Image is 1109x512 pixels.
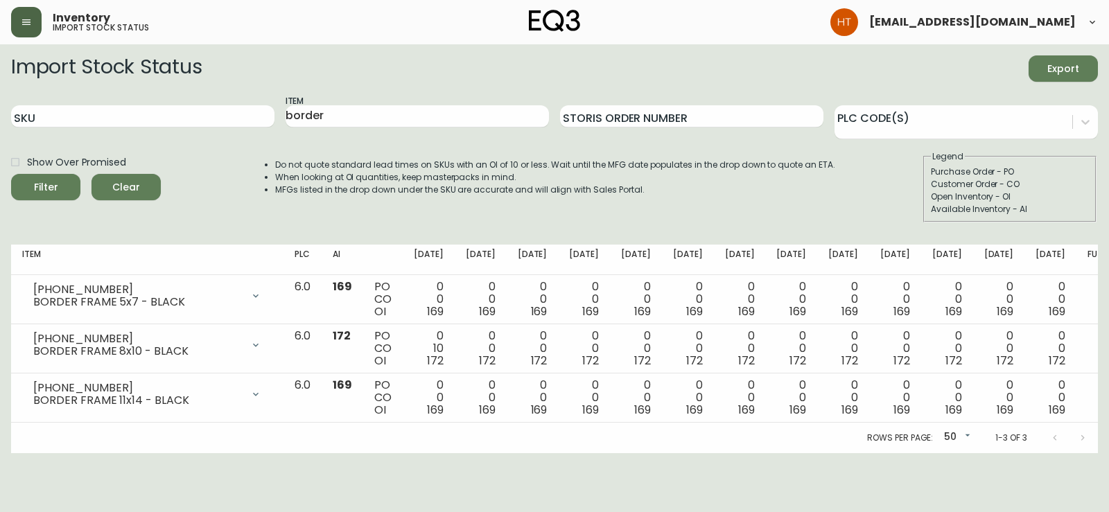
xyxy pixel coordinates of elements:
[283,373,322,423] td: 6.0
[714,245,766,275] th: [DATE]
[518,330,548,367] div: 0 0
[374,379,392,416] div: PO CO
[466,379,496,416] div: 0 0
[479,353,496,369] span: 172
[403,245,455,275] th: [DATE]
[765,245,817,275] th: [DATE]
[1040,60,1087,78] span: Export
[1029,55,1098,82] button: Export
[995,432,1027,444] p: 1-3 of 3
[893,402,910,418] span: 169
[374,353,386,369] span: OI
[414,330,444,367] div: 0 10
[634,402,651,418] span: 169
[1024,245,1076,275] th: [DATE]
[582,402,599,418] span: 169
[529,10,580,32] img: logo
[374,281,392,318] div: PO CO
[789,303,806,319] span: 169
[634,303,651,319] span: 169
[893,303,910,319] span: 169
[33,345,242,357] div: BORDER FRAME 8x10 - BLACK
[621,281,651,318] div: 0 0
[662,245,714,275] th: [DATE]
[11,245,283,275] th: Item
[275,184,835,196] li: MFGs listed in the drop down under the SKU are accurate and will align with Sales Portal.
[725,281,755,318] div: 0 0
[621,330,651,367] div: 0 0
[931,191,1089,203] div: Open Inventory - OI
[27,155,126,170] span: Show Over Promised
[841,402,858,418] span: 169
[984,330,1014,367] div: 0 0
[828,330,858,367] div: 0 0
[931,203,1089,215] div: Available Inventory - AI
[931,178,1089,191] div: Customer Order - CO
[374,303,386,319] span: OI
[725,379,755,416] div: 0 0
[558,245,610,275] th: [DATE]
[479,402,496,418] span: 169
[686,303,703,319] span: 169
[466,281,496,318] div: 0 0
[921,245,973,275] th: [DATE]
[455,245,507,275] th: [DATE]
[738,402,755,418] span: 169
[869,17,1076,28] span: [EMAIL_ADDRESS][DOMAIN_NAME]
[1036,379,1065,416] div: 0 0
[33,296,242,308] div: BORDER FRAME 5x7 - BLACK
[830,8,858,36] img: cadcaaaf975f2b29e0fd865e7cfaed0d
[91,174,161,200] button: Clear
[531,402,548,418] span: 169
[893,353,910,369] span: 172
[673,330,703,367] div: 0 0
[569,379,599,416] div: 0 0
[841,353,858,369] span: 172
[333,279,352,294] span: 169
[945,303,962,319] span: 169
[11,55,202,82] h2: Import Stock Status
[1036,330,1065,367] div: 0 0
[725,330,755,367] div: 0 0
[984,281,1014,318] div: 0 0
[932,330,962,367] div: 0 0
[333,328,351,344] span: 172
[333,377,352,393] span: 169
[880,379,910,416] div: 0 0
[817,245,869,275] th: [DATE]
[507,245,559,275] th: [DATE]
[414,281,444,318] div: 0 0
[569,330,599,367] div: 0 0
[414,379,444,416] div: 0 0
[33,394,242,407] div: BORDER FRAME 11x14 - BLACK
[22,379,272,409] div: [PHONE_NUMBER]BORDER FRAME 11x14 - BLACK
[1049,402,1065,418] span: 169
[938,426,973,449] div: 50
[582,303,599,319] span: 169
[997,402,1013,418] span: 169
[931,166,1089,178] div: Purchase Order - PO
[33,382,242,394] div: [PHONE_NUMBER]
[1036,281,1065,318] div: 0 0
[869,245,921,275] th: [DATE]
[283,245,322,275] th: PLC
[973,245,1025,275] th: [DATE]
[776,281,806,318] div: 0 0
[610,245,662,275] th: [DATE]
[931,150,965,163] legend: Legend
[531,303,548,319] span: 169
[945,402,962,418] span: 169
[945,353,962,369] span: 172
[984,379,1014,416] div: 0 0
[828,379,858,416] div: 0 0
[283,275,322,324] td: 6.0
[776,330,806,367] div: 0 0
[427,353,444,369] span: 172
[841,303,858,319] span: 169
[738,303,755,319] span: 169
[11,174,80,200] button: Filter
[932,281,962,318] div: 0 0
[466,330,496,367] div: 0 0
[686,402,703,418] span: 169
[997,353,1013,369] span: 172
